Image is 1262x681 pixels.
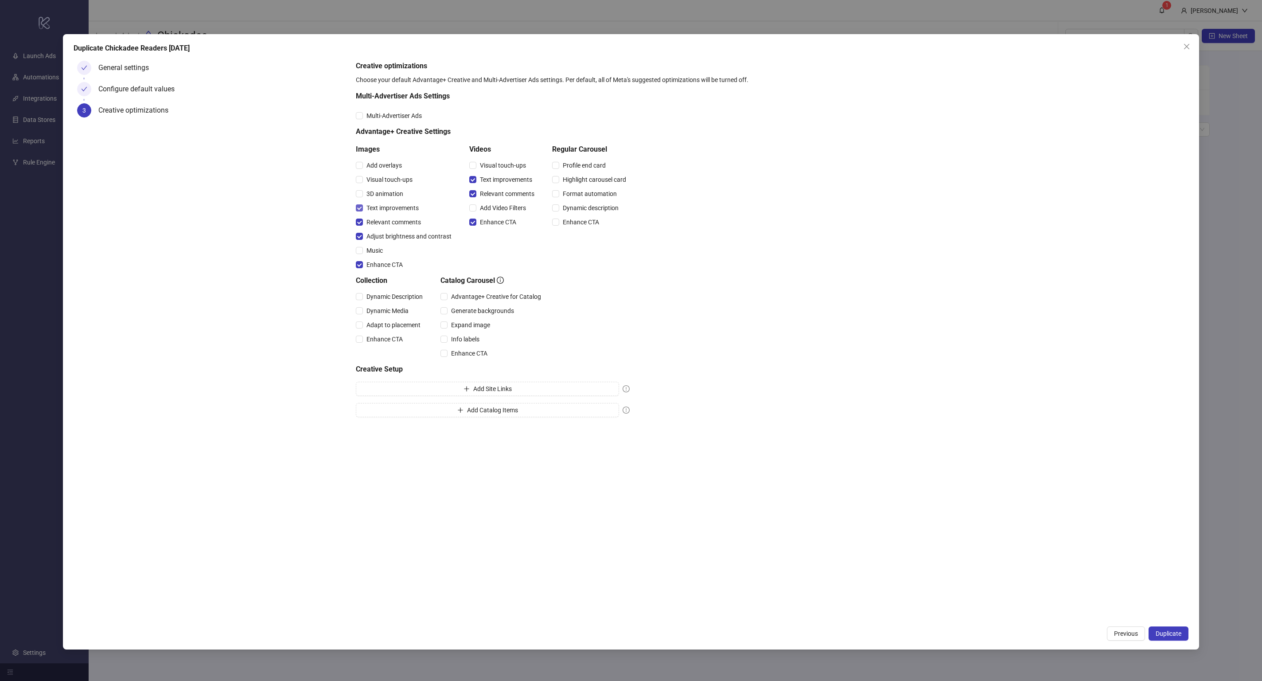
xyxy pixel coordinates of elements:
[1156,630,1181,637] span: Duplicate
[476,203,530,213] span: Add Video Filters
[363,111,425,121] span: Multi-Advertiser Ads
[448,306,518,316] span: Generate backgrounds
[469,144,538,155] h5: Videos
[363,260,406,270] span: Enhance CTA
[440,275,545,286] h5: Catalog Carousel
[464,386,470,392] span: plus
[476,189,538,199] span: Relevant comments
[356,75,1184,85] div: Choose your default Advantage+ Creative and Multi-Advertiser Ads settings. Per default, all of Me...
[81,86,87,92] span: check
[448,348,491,358] span: Enhance CTA
[559,189,620,199] span: Format automation
[457,407,464,413] span: plus
[448,292,545,301] span: Advantage+ Creative for Catalog
[476,160,530,170] span: Visual touch-ups
[363,189,407,199] span: 3D animation
[448,334,483,344] span: Info labels
[363,231,455,241] span: Adjust brightness and contrast
[356,382,619,396] button: Add Site Links
[363,160,405,170] span: Add overlays
[363,175,416,184] span: Visual touch-ups
[356,403,619,417] button: Add Catalog Items
[363,203,422,213] span: Text improvements
[356,126,630,137] h5: Advantage+ Creative Settings
[74,43,1188,54] div: Duplicate Chickadee Readers [DATE]
[1180,39,1194,54] button: Close
[363,246,386,255] span: Music
[82,107,86,114] span: 3
[363,217,425,227] span: Relevant comments
[363,334,406,344] span: Enhance CTA
[467,407,518,414] span: Add Catalog Items
[552,144,630,155] h5: Regular Carousel
[356,364,630,375] h5: Creative Setup
[1183,43,1190,50] span: close
[363,292,426,301] span: Dynamic Description
[623,385,630,392] span: exclamation-circle
[497,277,504,284] span: info-circle
[363,306,412,316] span: Dynamic Media
[623,407,630,414] span: exclamation-circle
[559,175,630,184] span: Highlight carousel card
[98,82,182,96] div: Configure default values
[559,217,603,227] span: Enhance CTA
[559,203,622,213] span: Dynamic description
[98,103,175,117] div: Creative optimizations
[98,61,156,75] div: General settings
[1149,626,1188,641] button: Duplicate
[356,275,426,286] h5: Collection
[559,160,609,170] span: Profile end card
[356,91,630,102] h5: Multi-Advertiser Ads Settings
[356,61,1184,71] h5: Creative optimizations
[1114,630,1138,637] span: Previous
[448,320,494,330] span: Expand image
[476,175,536,184] span: Text improvements
[363,320,424,330] span: Adapt to placement
[1107,626,1145,641] button: Previous
[476,217,520,227] span: Enhance CTA
[81,65,87,71] span: check
[356,144,455,155] h5: Images
[473,385,512,392] span: Add Site Links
